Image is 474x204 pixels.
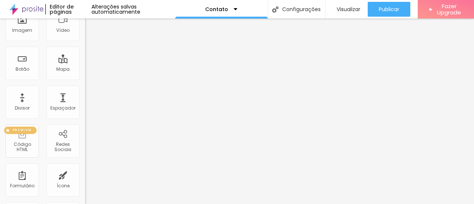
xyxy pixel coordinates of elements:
[435,3,463,16] span: Fazer Upgrade
[10,183,34,188] div: Formulário
[57,183,70,188] div: Ícone
[326,2,368,17] button: Visualizar
[91,4,175,14] div: Alterações salvas automaticamente
[379,6,399,12] span: Publicar
[50,106,76,111] div: Espaçador
[10,129,35,132] span: PREMIUM
[16,67,29,72] div: Botão
[337,6,360,12] span: Visualizar
[56,28,70,33] div: Vídeo
[15,106,30,111] div: Divisor
[48,142,77,153] div: Redes Sociais
[12,28,32,33] div: Imagem
[368,2,410,17] button: Publicar
[205,7,228,12] p: Contato
[56,67,70,72] div: Mapa
[7,142,37,153] div: Código HTML
[272,6,278,13] img: Icone
[85,19,474,204] iframe: Editor
[45,4,91,14] div: Editor de páginas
